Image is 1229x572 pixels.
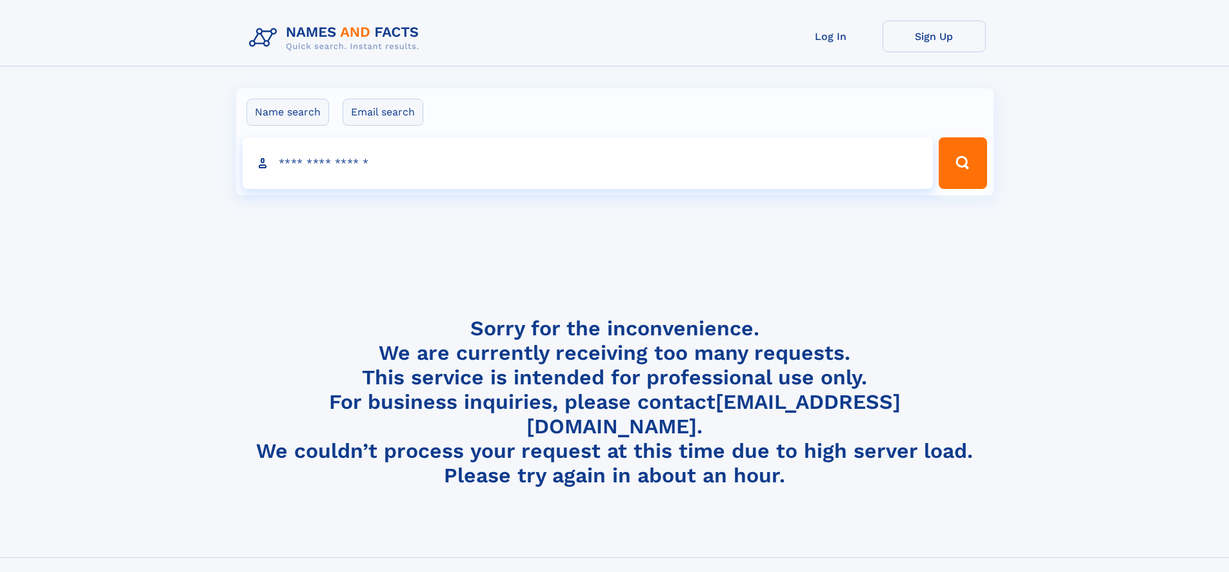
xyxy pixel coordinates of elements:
[246,99,329,126] label: Name search
[883,21,986,52] a: Sign Up
[243,137,934,189] input: search input
[343,99,423,126] label: Email search
[244,316,986,488] h4: Sorry for the inconvenience. We are currently receiving too many requests. This service is intend...
[526,390,901,439] a: [EMAIL_ADDRESS][DOMAIN_NAME]
[779,21,883,52] a: Log In
[939,137,986,189] button: Search Button
[244,21,430,55] img: Logo Names and Facts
